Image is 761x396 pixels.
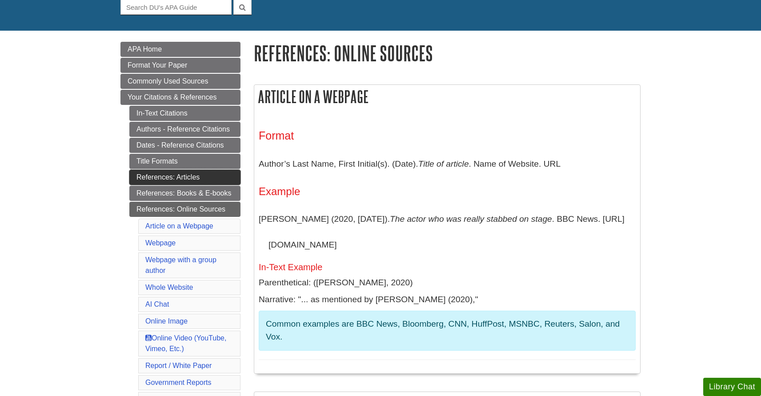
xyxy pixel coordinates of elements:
a: Online Video (YouTube, Vimeo, Etc.) [145,334,226,352]
p: Narrative: "... as mentioned by [PERSON_NAME] (2020)," [259,293,636,306]
a: Online Image [145,317,188,325]
a: AI Chat [145,300,169,308]
a: Article on a Webpage [145,222,213,230]
p: Author’s Last Name, First Initial(s). (Date). . Name of Website. URL [259,151,636,177]
a: Webpage [145,239,176,247]
a: Authors - Reference Citations [129,122,240,137]
a: Your Citations & References [120,90,240,105]
h1: References: Online Sources [254,42,641,64]
a: Format Your Paper [120,58,240,73]
h2: Article on a Webpage [254,85,640,108]
span: APA Home [128,45,162,53]
i: Title of article [418,159,469,168]
a: Government Reports [145,379,212,386]
i: The actor who was really stabbed on stage [390,214,552,224]
span: Format Your Paper [128,61,187,69]
a: Commonly Used Sources [120,74,240,89]
button: Library Chat [703,378,761,396]
p: Parenthetical: ([PERSON_NAME], 2020) [259,276,636,289]
h5: In-Text Example [259,262,636,272]
a: In-Text Citations [129,106,240,121]
h3: Format [259,129,636,142]
a: Title Formats [129,154,240,169]
p: [PERSON_NAME] (2020, [DATE]). . BBC News. [URL][DOMAIN_NAME] [259,206,636,257]
a: Whole Website [145,284,193,291]
p: Common examples are BBC News, Bloomberg, CNN, HuffPost, MSNBC, Reuters, Salon, and Vox. [266,318,629,344]
a: Webpage with a group author [145,256,216,274]
a: Report / White Paper [145,362,212,369]
a: References: Online Sources [129,202,240,217]
span: Your Citations & References [128,93,216,101]
h4: Example [259,186,636,197]
a: Dates - Reference Citations [129,138,240,153]
a: References: Books & E-books [129,186,240,201]
a: APA Home [120,42,240,57]
span: Commonly Used Sources [128,77,208,85]
a: References: Articles [129,170,240,185]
